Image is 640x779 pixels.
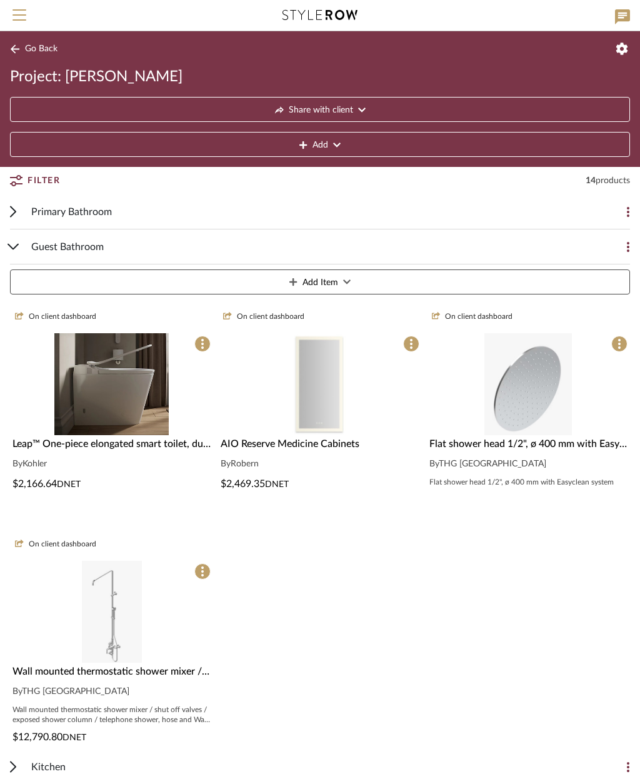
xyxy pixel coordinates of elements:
[586,174,630,187] div: 14
[10,67,182,87] span: Project: [PERSON_NAME]
[29,539,96,550] span: On client dashboard
[10,299,630,750] div: Guest BathroomAdd Item
[484,333,572,435] img: Flat shower head 1/2", ø 400 mm with Easyclean system
[22,687,129,696] span: THG [GEOGRAPHIC_DATA]
[10,269,630,294] button: Add Item
[10,97,630,122] button: Share with client
[221,460,231,468] span: By
[12,439,287,449] span: Leap™ One-piece elongated smart toilet, dual-flush K-28529-0
[221,479,265,489] span: $2,469.35
[445,311,512,322] span: On client dashboard
[302,270,338,295] span: Add Item
[12,687,22,696] span: By
[12,732,62,742] span: $12,790.80
[439,460,546,468] span: THG [GEOGRAPHIC_DATA]
[31,204,112,219] span: Primary Bathroom
[82,561,142,663] img: Wall mounted thermostatic shower mixer / shut off valves / exposed shower column / telephone show...
[10,41,62,57] button: Go Back
[312,133,328,158] span: Add
[221,439,359,449] span: AIO Reserve Medicine Cabinets
[31,239,104,254] span: Guest Bathroom
[62,733,86,742] span: DNET
[22,460,47,468] span: Kohler
[237,311,304,322] span: On client dashboard
[429,477,627,497] div: Flat shower head 1/2", ø 400 mm with Easyclean system
[596,176,630,185] span: products
[57,480,81,489] span: DNET
[287,333,352,435] img: AIO Reserve Medicine Cabinets
[265,480,289,489] span: DNET
[31,760,66,775] span: Kitchen
[12,479,57,489] span: $2,166.64
[27,169,60,192] span: Filter
[289,98,353,123] span: Share with client
[10,169,60,192] button: Filter
[29,311,96,322] span: On client dashboard
[54,333,169,435] img: Leap™ One-piece elongated smart toilet, dual-flush K-28529-0
[12,460,22,468] span: By
[10,132,630,157] button: Add
[25,44,57,54] span: Go Back
[12,705,211,725] div: Wall mounted thermostatic shower mixer / shut off valves / exposed shower column / telephone show...
[231,460,259,468] span: Robern
[429,460,439,468] span: By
